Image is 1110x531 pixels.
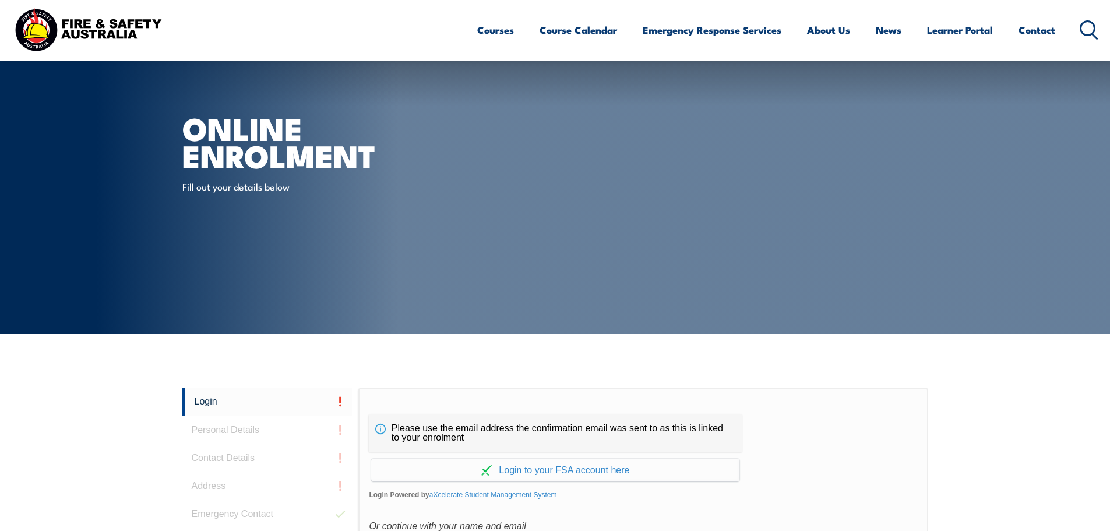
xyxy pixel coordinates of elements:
a: News [876,15,901,45]
p: Fill out your details below [182,180,395,193]
a: aXcelerate Student Management System [429,491,557,499]
h1: Online Enrolment [182,114,470,168]
div: Please use the email address the confirmation email was sent to as this is linked to your enrolment [369,414,742,452]
img: Log in withaxcelerate [481,465,492,476]
a: About Us [807,15,850,45]
a: Course Calendar [540,15,617,45]
a: Contact [1019,15,1055,45]
a: Courses [477,15,514,45]
span: Login Powered by [369,486,917,504]
a: Login [182,388,353,416]
a: Learner Portal [927,15,993,45]
a: Emergency Response Services [643,15,781,45]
